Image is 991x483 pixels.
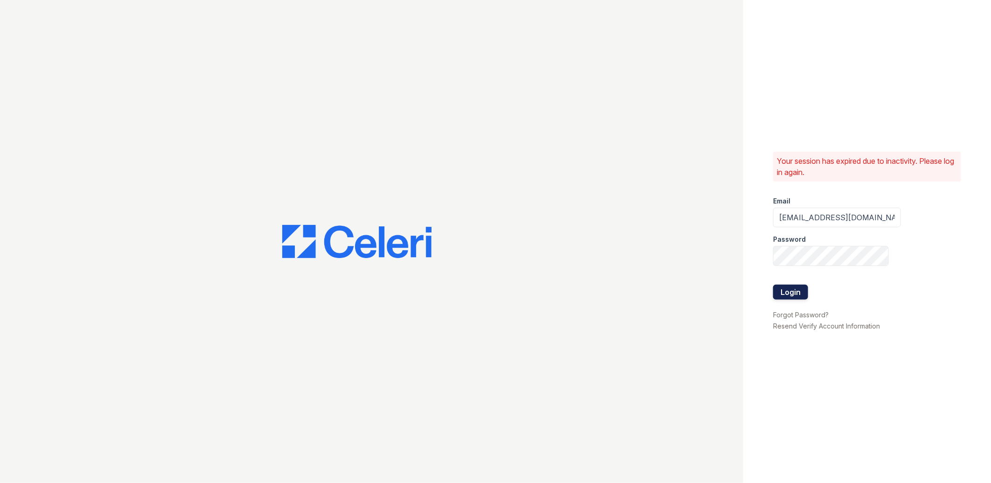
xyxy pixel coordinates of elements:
a: Forgot Password? [773,311,829,319]
p: Your session has expired due to inactivity. Please log in again. [777,155,957,178]
label: Password [773,235,806,244]
label: Email [773,196,790,206]
button: Login [773,285,808,300]
a: Resend Verify Account Information [773,322,880,330]
img: CE_Logo_Blue-a8612792a0a2168367f1c8372b55b34899dd931a85d93a1a3d3e32e68fde9ad4.png [282,225,432,259]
